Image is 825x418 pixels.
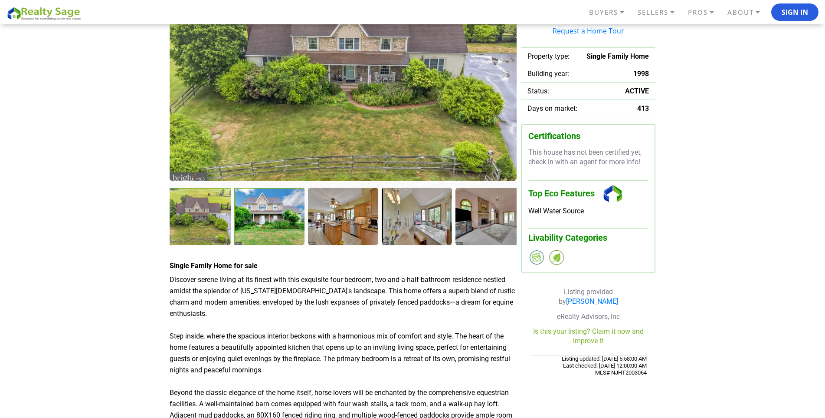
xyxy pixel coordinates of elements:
img: REALTY SAGE [7,6,85,21]
a: PROS [686,5,725,20]
h3: Certifications [528,131,648,141]
a: BUYERS [587,5,635,20]
span: Days on market: [527,104,577,113]
span: Status: [527,87,549,95]
span: 1998 [633,70,649,78]
a: [PERSON_NAME] [566,297,618,305]
a: SELLERS [635,5,686,20]
a: Request a Home Tour [527,27,649,34]
span: Single Family Home [586,52,649,60]
span: [DATE] 12:00:00 AM [598,362,647,369]
h3: Top Eco Features [528,180,648,207]
h3: Livability Categories [528,228,648,243]
span: ACTIVE [625,87,649,95]
div: Listing updated: Last checked: [530,355,647,376]
button: Sign In [771,3,818,21]
span: [DATE] 5:58:00 AM [601,355,647,362]
span: eRealty Advisors, Inc [557,312,620,321]
span: 413 [637,104,649,113]
h4: Single Family Home for sale [170,262,517,270]
div: Well Water Source [528,207,648,215]
span: Building year: [527,70,569,78]
p: This house has not been certified yet, check in with an agent for more info! [528,148,648,167]
a: Is this your listing? Claim it now and improve it [533,327,644,345]
span: Listing provided by [559,288,618,305]
a: ABOUT [725,5,771,20]
span: MLS# NJHT2003064 [595,369,647,376]
span: Property type: [527,52,570,60]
